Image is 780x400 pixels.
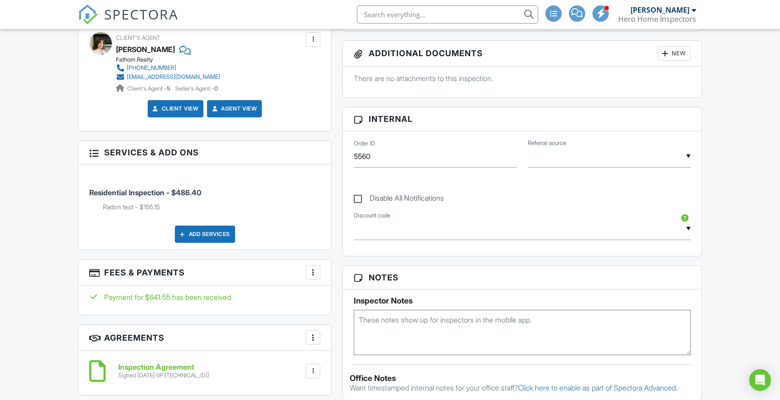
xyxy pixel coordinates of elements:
[618,14,696,24] div: Hero Home Inspectors
[350,374,695,383] div: Office Notes
[118,363,209,379] a: Inspection Agreement Signed [DATE] (IP [TECHNICAL_ID])
[343,41,702,67] h3: Additional Documents
[357,5,538,24] input: Search everything...
[78,141,331,164] h3: Services & Add ons
[175,85,218,92] span: Seller's Agent -
[78,12,178,31] a: SPECTORA
[354,296,691,305] h5: Inspector Notes
[749,369,771,391] div: Open Intercom Messenger
[210,104,257,113] a: Agent View
[116,56,227,63] div: Fathom Realty
[167,85,170,92] strong: 5
[127,73,220,81] div: [EMAIL_ADDRESS][DOMAIN_NAME]
[354,212,390,220] label: Discount code
[118,363,209,371] h6: Inspection Agreement
[354,194,444,205] label: Disable All Notifications
[89,171,320,218] li: Service: Residential Inspection
[116,43,175,56] a: [PERSON_NAME]
[518,383,678,392] a: Click here to enable as part of Spectora Advanced.
[354,73,691,83] p: There are no attachments to this inspection.
[528,139,566,147] label: Referral source
[343,107,702,131] h3: Internal
[78,260,331,285] h3: Fees & Payments
[78,325,331,351] h3: Agreements
[354,140,375,148] label: Order ID
[78,5,98,24] img: The Best Home Inspection Software - Spectora
[104,5,178,24] span: SPECTORA
[350,383,695,393] p: Want timestamped internal notes for your office staff?
[116,63,220,72] a: [PHONE_NUMBER]
[89,188,201,197] span: Residential Inspection - $486.40
[116,72,220,82] a: [EMAIL_ADDRESS][DOMAIN_NAME]
[151,104,199,113] a: Client View
[127,64,176,72] div: [PHONE_NUMBER]
[103,202,320,212] li: Add on: Radon test
[116,34,160,41] span: Client's Agent
[89,292,320,302] div: Payment for $641.55 has been received.
[631,5,689,14] div: [PERSON_NAME]
[118,372,209,379] div: Signed [DATE] (IP [TECHNICAL_ID])
[658,46,691,61] div: New
[127,85,172,92] span: Client's Agent -
[214,85,218,92] strong: 0
[175,226,235,243] div: Add Services
[343,266,702,289] h3: Notes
